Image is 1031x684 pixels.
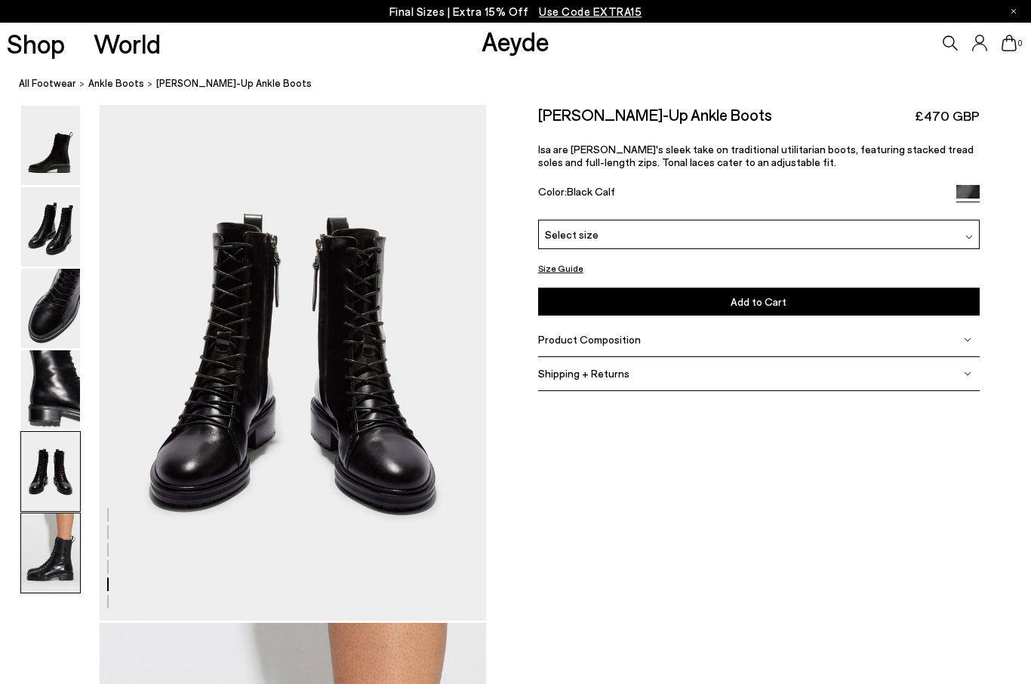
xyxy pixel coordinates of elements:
a: World [94,30,161,57]
span: Navigate to /collections/ss25-final-sizes [539,5,642,18]
a: 0 [1002,35,1017,51]
img: svg%3E [964,336,971,344]
span: Select size [545,226,599,242]
p: Final Sizes | Extra 15% Off [389,2,642,21]
h2: [PERSON_NAME]-Up Ankle Boots [538,105,772,124]
img: svg%3E [965,233,973,241]
a: All Footwear [19,75,76,91]
button: Size Guide [538,259,583,278]
img: Isa Lace-Up Ankle Boots - Image 4 [21,350,80,430]
span: Isa are [PERSON_NAME]'s sleek take on traditional utilitarian boots, featuring stacked tread sole... [538,143,974,168]
img: Isa Lace-Up Ankle Boots - Image 6 [21,513,80,593]
a: Shop [7,30,65,57]
a: Aeyde [482,25,549,57]
button: Add to Cart [538,288,980,316]
span: Shipping + Returns [538,367,629,380]
span: £470 GBP [915,106,980,125]
span: Product Composition [538,333,641,346]
div: Color: [538,185,942,202]
img: Isa Lace-Up Ankle Boots - Image 1 [21,106,80,185]
nav: breadcrumb [19,63,1031,105]
a: Ankle Boots [88,75,144,91]
span: Black Calf [567,185,615,198]
img: Isa Lace-Up Ankle Boots - Image 2 [21,187,80,267]
img: Isa Lace-Up Ankle Boots - Image 5 [21,432,80,511]
img: svg%3E [964,370,971,377]
span: Add to Cart [731,295,786,308]
span: 0 [1017,39,1024,48]
span: Ankle Boots [88,77,144,89]
img: Isa Lace-Up Ankle Boots - Image 3 [21,269,80,348]
span: [PERSON_NAME]-Up Ankle Boots [156,75,312,91]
